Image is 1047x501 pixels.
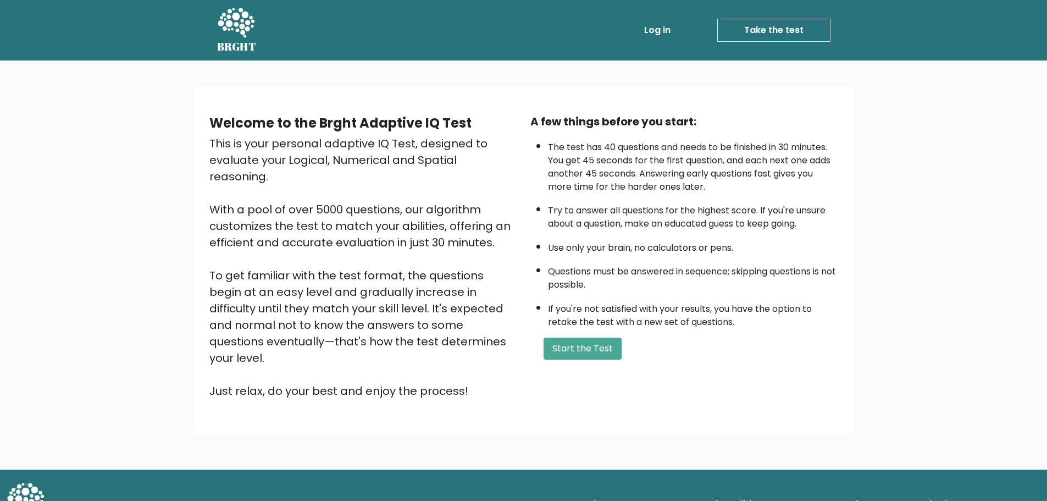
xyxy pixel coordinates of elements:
[217,4,257,56] a: BRGHT
[209,114,472,132] b: Welcome to the Brght Adaptive IQ Test
[548,135,838,194] li: The test has 40 questions and needs to be finished in 30 minutes. You get 45 seconds for the firs...
[217,40,257,53] h5: BRGHT
[530,113,838,130] div: A few things before you start:
[209,135,517,399] div: This is your personal adaptive IQ Test, designed to evaluate your Logical, Numerical and Spatial ...
[548,236,838,255] li: Use only your brain, no calculators or pens.
[548,297,838,329] li: If you're not satisfied with your results, you have the option to retake the test with a new set ...
[717,19,830,42] a: Take the test
[548,199,838,230] li: Try to answer all questions for the highest score. If you're unsure about a question, make an edu...
[548,260,838,291] li: Questions must be answered in sequence; skipping questions is not possible.
[544,338,622,360] button: Start the Test
[640,19,675,41] a: Log in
